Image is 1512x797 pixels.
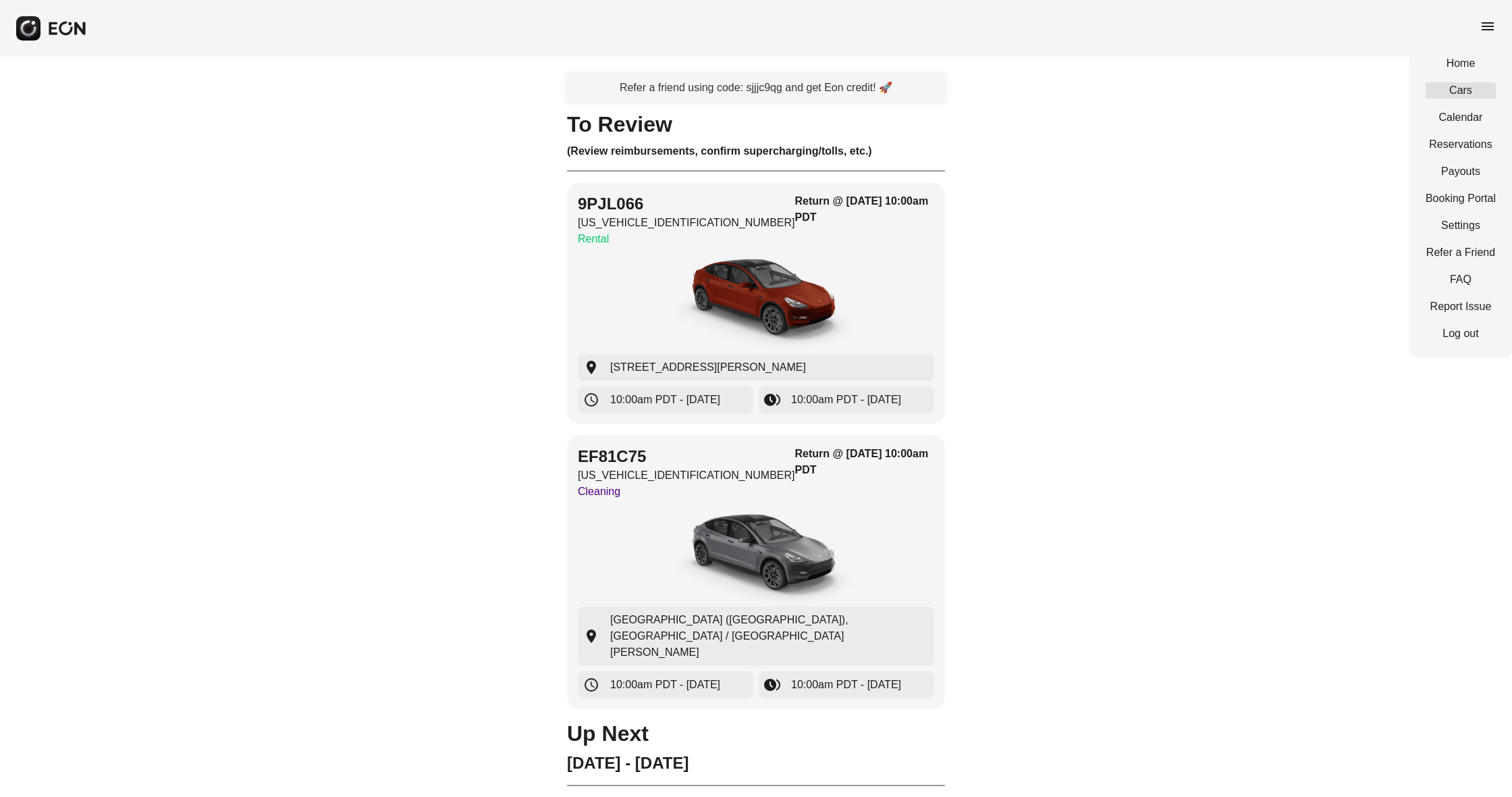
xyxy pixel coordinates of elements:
[1426,326,1496,342] a: Log out
[567,725,945,742] h1: Up Next
[578,484,795,500] p: Cleaning
[1426,163,1496,180] a: Payouts
[795,193,934,226] h3: Return @ [DATE] 10:00am PDT
[583,392,599,408] span: schedule
[1426,190,1496,207] a: Booking Portal
[567,435,945,709] button: EF81C75[US_VEHICLE_IDENTIFICATION_NUMBER]CleaningReturn @ [DATE] 10:00am PDTcar[GEOGRAPHIC_DATA] ...
[1426,299,1496,315] a: Report Issue
[578,193,795,215] h2: 9PJL066
[655,253,857,354] img: car
[1480,18,1496,34] span: menu
[567,182,945,424] button: 9PJL066[US_VEHICLE_IDENTIFICATION_NUMBER]RentalReturn @ [DATE] 10:00am PDTcar[STREET_ADDRESS][PER...
[567,116,945,132] h1: To Review
[795,446,934,478] h3: Return @ [DATE] 10:00am PDT
[655,505,857,607] img: car
[610,612,929,661] span: [GEOGRAPHIC_DATA] ([GEOGRAPHIC_DATA]), [GEOGRAPHIC_DATA] / [GEOGRAPHIC_DATA][PERSON_NAME]
[1426,55,1496,72] a: Home
[583,628,599,644] span: location_on
[578,467,795,484] p: [US_VEHICLE_IDENTIFICATION_NUMBER]
[791,392,901,408] span: 10:00am PDT - [DATE]
[764,677,780,693] span: browse_gallery
[610,359,806,376] span: [STREET_ADDRESS][PERSON_NAME]
[610,677,720,693] span: 10:00am PDT - [DATE]
[1426,217,1496,234] a: Settings
[583,677,599,693] span: schedule
[1426,136,1496,153] a: Reservations
[1426,109,1496,126] a: Calendar
[583,359,599,376] span: location_on
[1426,272,1496,288] a: FAQ
[1426,245,1496,261] a: Refer a Friend
[567,143,945,159] h3: (Review reimbursements, confirm supercharging/tolls, etc.)
[578,231,795,247] p: Rental
[567,752,945,774] h2: [DATE] - [DATE]
[1426,82,1496,99] a: Cars
[610,392,720,408] span: 10:00am PDT - [DATE]
[764,392,780,408] span: browse_gallery
[578,215,795,231] p: [US_VEHICLE_IDENTIFICATION_NUMBER]
[567,73,945,103] a: Refer a friend using code: sjjjc9qg and get Eon credit! 🚀
[578,446,795,467] h2: EF81C75
[791,677,901,693] span: 10:00am PDT - [DATE]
